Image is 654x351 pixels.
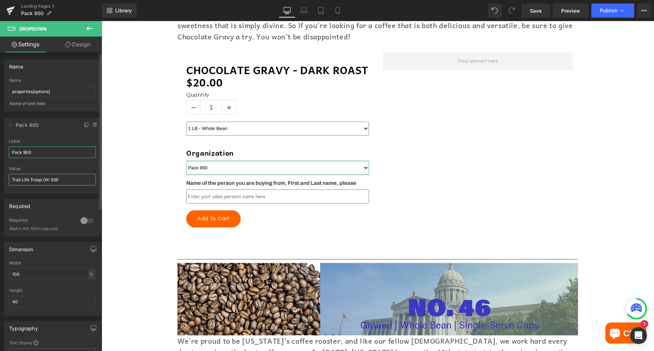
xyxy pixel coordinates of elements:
div: % [88,269,95,279]
input: auto [9,296,96,307]
label: Quantity [85,71,267,79]
button: Redo [505,4,519,18]
a: Landing Pages [21,4,102,9]
button: More [637,4,651,18]
a: Tablet [312,4,329,18]
a: Laptop [296,4,312,18]
span: Pack 900 [21,11,44,16]
div: Name of text field. [9,101,96,111]
button: Undo [488,4,502,18]
h1: Name of the person you are buying from, First and Last name, please [85,157,267,167]
div: Required [9,217,73,225]
div: Required [9,199,30,209]
button: Publish [591,4,634,18]
div: Text Styles [9,340,96,345]
input: auto [9,268,96,280]
span: Pack 900 [16,118,75,132]
a: Design [52,37,103,52]
a: Preview [553,4,589,18]
span: Publish [600,8,617,13]
span: Library [115,7,132,14]
div: Make this field required. [9,226,72,231]
span: Dropdown [19,26,47,32]
div: Name [9,60,23,70]
div: Typography [9,321,38,331]
a: Mobile [329,4,346,18]
div: Height [9,288,96,293]
div: Value [9,166,96,171]
h1: Organization [85,125,267,138]
a: Chocolate Gravy - Dark Roast [85,43,267,55]
button: Add To Cart [85,189,139,207]
div: Open Intercom Messenger [630,327,647,344]
a: Desktop [279,4,296,18]
div: Width [9,261,96,266]
span: Save [530,7,542,14]
a: New Library [102,4,137,18]
span: $20.00 [85,52,121,71]
div: Dimension [9,242,33,252]
div: Name [9,78,96,83]
input: Enter your sales persons name here [85,168,267,182]
div: Label [9,139,96,144]
span: Preview [561,7,580,14]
